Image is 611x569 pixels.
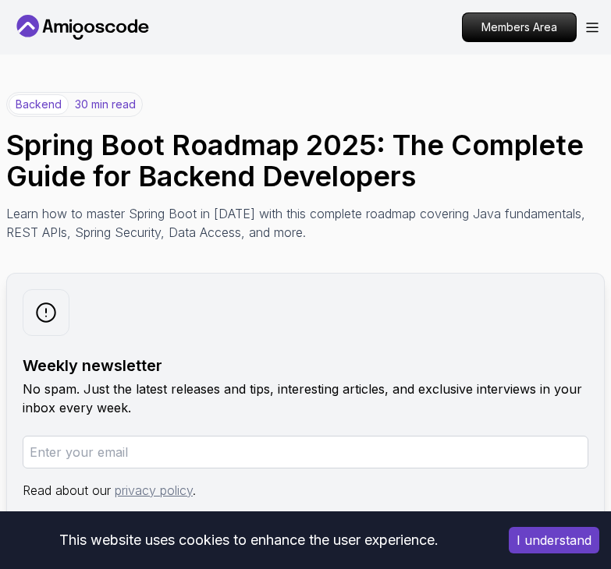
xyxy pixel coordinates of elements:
button: Accept cookies [509,527,599,553]
h1: Spring Boot Roadmap 2025: The Complete Guide for Backend Developers [6,129,605,192]
div: This website uses cookies to enhance the user experience. [12,523,485,557]
p: Learn how to master Spring Boot in [DATE] with this complete roadmap covering Java fundamentals, ... [6,204,605,242]
a: Members Area [462,12,577,42]
p: backend [9,94,69,115]
h2: Weekly newsletter [23,355,588,376]
p: Members Area [463,13,576,41]
p: Read about our . [23,481,588,500]
p: 30 min read [75,97,136,112]
a: privacy policy [115,482,193,498]
button: Open Menu [586,23,599,33]
p: No spam. Just the latest releases and tips, interesting articles, and exclusive interviews in you... [23,380,588,417]
input: Enter your email [23,436,588,468]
